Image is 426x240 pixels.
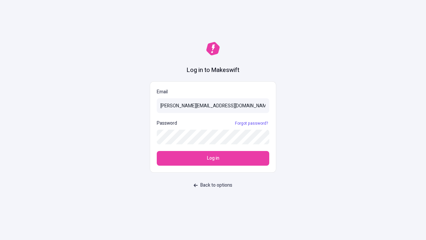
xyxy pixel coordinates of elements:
[190,179,236,191] button: Back to options
[187,66,239,75] h1: Log in to Makeswift
[207,155,219,162] span: Log in
[200,182,232,189] span: Back to options
[157,98,269,113] input: Email
[157,120,177,127] p: Password
[234,121,269,126] a: Forgot password?
[157,151,269,166] button: Log in
[157,88,269,96] p: Email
